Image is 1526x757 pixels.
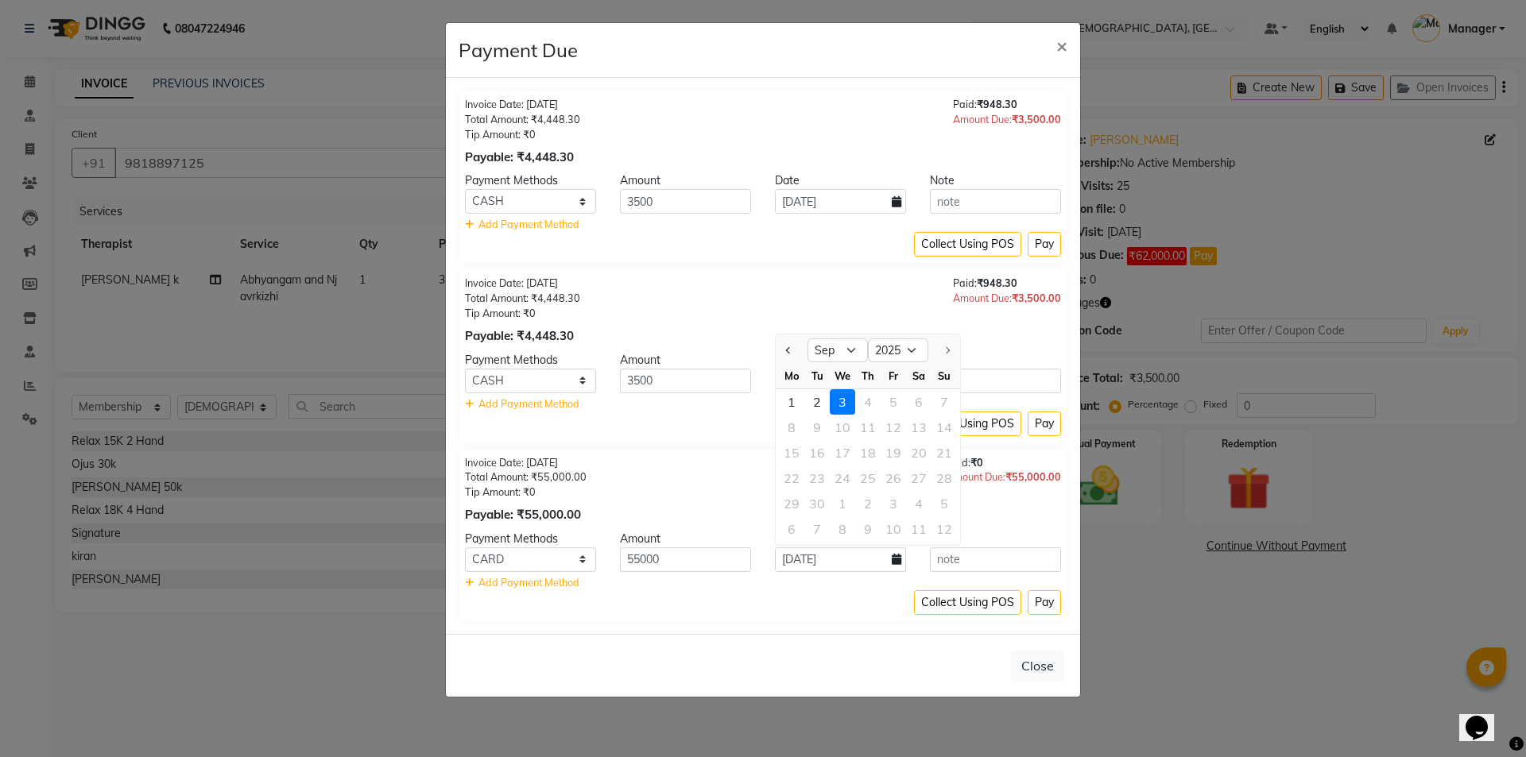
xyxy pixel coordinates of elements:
[608,531,763,547] div: Amount
[947,455,1061,470] div: Paid:
[914,232,1021,257] button: Collect Using POS
[478,397,579,410] span: Add Payment Method
[465,112,580,127] div: Total Amount: ₹4,448.30
[453,531,608,547] div: Payment Methods
[1028,590,1061,615] button: Pay
[970,456,983,469] span: ₹0
[465,306,580,321] div: Tip Amount: ₹0
[465,485,587,500] div: Tip Amount: ₹0
[977,276,1017,289] span: ₹948.30
[1044,23,1080,68] button: Close
[763,352,918,369] div: Date
[620,189,751,214] input: Amount
[804,389,830,415] div: 2
[453,172,608,189] div: Payment Methods
[830,363,855,388] div: We
[804,363,830,388] div: Tu
[931,363,957,388] div: Su
[855,363,881,388] div: Th
[465,455,587,470] div: Invoice Date: [DATE]
[453,352,608,369] div: Payment Methods
[906,363,931,388] div: Sa
[830,389,855,415] div: Wednesday, September 3, 2025
[465,506,587,524] div: Payable: ₹55,000.00
[465,149,580,167] div: Payable: ₹4,448.30
[1028,232,1061,257] button: Pay
[465,291,580,306] div: Total Amount: ₹4,448.30
[465,97,580,112] div: Invoice Date: [DATE]
[918,531,1073,547] div: Note
[620,369,751,393] input: Amount
[804,389,830,415] div: Tuesday, September 2, 2025
[478,218,579,230] span: Add Payment Method
[953,97,1061,112] div: Paid:
[953,276,1061,291] div: Paid:
[620,547,751,572] input: Amount
[608,352,763,369] div: Amount
[830,389,855,415] div: 3
[465,469,587,485] div: Total Amount: ₹55,000.00
[1056,33,1067,57] span: ×
[459,36,578,64] h4: Payment Due
[465,127,580,142] div: Tip Amount: ₹0
[953,112,1061,127] div: Amount Due:
[779,363,804,388] div: Mo
[608,172,763,189] div: Amount
[914,411,1021,436] button: Collect Using POS
[465,327,580,346] div: Payable: ₹4,448.30
[1028,411,1061,436] button: Pay
[775,547,906,572] input: yyyy-mm-dd
[775,189,906,214] input: yyyy-mm-dd
[930,547,1061,572] input: note
[1012,292,1061,304] span: ₹3,500.00
[881,363,906,388] div: Fr
[1012,113,1061,126] span: ₹3,500.00
[953,291,1061,306] div: Amount Due:
[808,338,868,362] select: Select month
[1459,693,1510,741] iframe: chat widget
[918,352,1073,369] div: Note
[947,469,1061,485] div: Amount Due:
[918,172,1073,189] div: Note
[779,389,804,415] div: 1
[977,98,1017,110] span: ₹948.30
[782,338,796,363] button: Previous month
[763,531,918,547] div: Date
[763,172,918,189] div: Date
[930,369,1061,393] input: note
[465,276,580,291] div: Invoice Date: [DATE]
[930,189,1061,214] input: note
[868,338,928,362] select: Select year
[914,590,1021,615] button: Collect Using POS
[779,389,804,415] div: Monday, September 1, 2025
[478,576,579,589] span: Add Payment Method
[1005,470,1061,483] span: ₹55,000.00
[1011,651,1064,681] button: Close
